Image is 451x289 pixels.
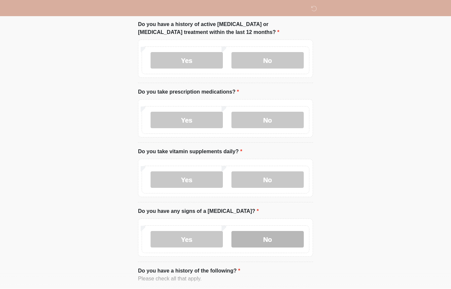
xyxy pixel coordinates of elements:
label: Yes [151,231,223,248]
label: Do you have a history of active [MEDICAL_DATA] or [MEDICAL_DATA] treatment within the last 12 mon... [138,21,313,37]
label: Do you have any signs of a [MEDICAL_DATA]? [138,208,259,216]
label: Do you take vitamin supplements daily? [138,148,242,156]
label: No [231,52,304,69]
label: Do you have a history of the following? [138,267,240,275]
label: Yes [151,52,223,69]
img: DM Wellness & Aesthetics Logo [131,5,140,13]
label: No [231,231,304,248]
label: Do you take prescription medications? [138,88,239,96]
label: No [231,172,304,188]
label: Yes [151,112,223,129]
div: Please check all that apply. [138,275,313,283]
label: Yes [151,172,223,188]
label: No [231,112,304,129]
